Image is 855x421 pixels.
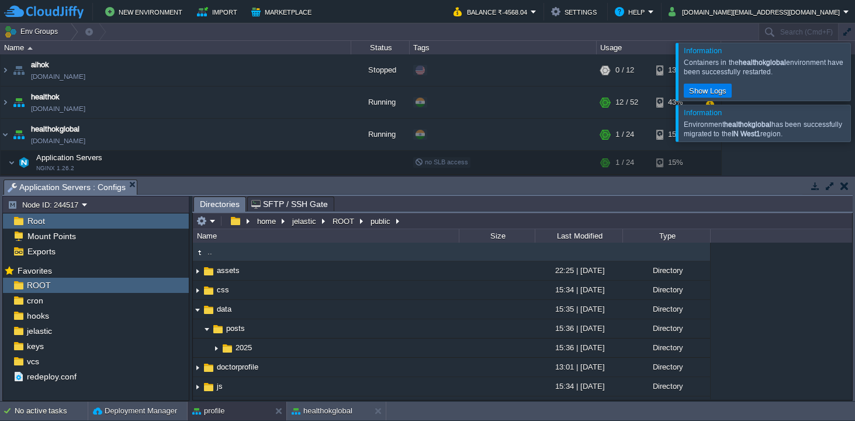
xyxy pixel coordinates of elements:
div: 12 / 52 [615,87,638,118]
a: Mount Points [25,231,78,241]
div: Tags [410,41,596,54]
div: 15% [656,175,694,193]
button: Deployment Manager [93,405,177,417]
button: jelastic [290,216,319,226]
div: Last Modified [536,229,622,243]
button: [DOMAIN_NAME][EMAIL_ADDRESS][DOMAIN_NAME] [669,5,843,19]
a: healthokglobal [31,123,79,135]
span: redeploy.conf [25,371,78,382]
span: Information [684,46,722,55]
img: AMDAwAAAACH5BAEAAAAALAAAAAABAAEAAAICRAEAOw== [1,119,10,150]
img: AMDAwAAAACH5BAEAAAAALAAAAAABAAEAAAICRAEAOw== [221,342,234,355]
div: 43% [656,87,694,118]
div: Directory [622,377,710,395]
img: AMDAwAAAACH5BAEAAAAALAAAAAABAAEAAAICRAEAOw== [1,87,10,118]
span: js [215,381,224,391]
a: doctorprofile [215,362,260,372]
button: healthokglobal [292,405,352,417]
a: Application ServersNGINX 1.26.2 [35,153,104,162]
div: 15% [656,151,694,174]
div: 15:34 | [DATE] [535,281,622,299]
div: 13:01 | [DATE] [535,358,622,376]
div: 15:36 | [DATE] [535,339,622,357]
span: SFTP / SSH Gate [251,197,328,211]
a: healthok [31,91,60,103]
div: 1 / 24 [615,151,634,174]
a: vcs [25,356,41,367]
div: Directory [622,300,710,318]
img: AMDAwAAAACH5BAEAAAAALAAAAAABAAEAAAICRAEAOw== [202,284,215,297]
img: AMDAwAAAACH5BAEAAAAALAAAAAABAAEAAAICRAEAOw== [1,54,10,86]
button: ROOT [331,216,357,226]
span: Application Servers : Configs [8,180,126,195]
div: Status [352,41,409,54]
img: AMDAwAAAACH5BAEAAAAALAAAAAABAAEAAAICRAEAOw== [193,378,202,396]
a: css [215,285,231,295]
a: posts [224,323,247,333]
a: Exports [25,246,57,257]
div: Environment has been successfully migrated to the region. [684,120,847,139]
div: 15:34 | [DATE] [535,377,622,395]
a: [DOMAIN_NAME] [31,71,85,82]
div: 15:35 | [DATE] [535,300,622,318]
div: 0 / 12 [615,54,634,86]
button: Node ID: 244517 [8,199,82,210]
a: .. [206,247,214,257]
img: AMDAwAAAACH5BAEAAAAALAAAAAABAAEAAAICRAEAOw== [8,151,15,174]
img: AMDAwAAAACH5BAEAAAAALAAAAAABAAEAAAICRAEAOw== [27,47,33,50]
img: CloudJiffy [4,5,84,19]
button: home [255,216,279,226]
img: AMDAwAAAACH5BAEAAAAALAAAAAABAAEAAAICRAEAOw== [202,320,212,338]
div: 22:25 | [DATE] [535,261,622,279]
span: Directories [200,197,240,212]
a: keys [25,341,46,351]
button: Env Groups [4,23,62,40]
img: AMDAwAAAACH5BAEAAAAALAAAAAABAAEAAAICRAEAOw== [11,87,27,118]
div: Running [351,87,410,118]
div: Type [624,229,710,243]
img: AMDAwAAAACH5BAEAAAAALAAAAAABAAEAAAICRAEAOw== [202,381,215,394]
div: Running [351,119,410,150]
b: IN West1 [732,130,760,138]
button: Show Logs [686,85,730,96]
div: No active tasks [15,402,88,420]
div: Name [194,229,459,243]
b: healthokglobal [739,58,786,67]
div: Containers in the environment have been successfully restarted. [684,58,847,77]
a: aihok [31,59,49,71]
div: Size [460,229,535,243]
img: AMDAwAAAACH5BAEAAAAALAAAAAABAAEAAAICRAEAOw== [193,398,202,416]
a: jelastic [25,326,54,336]
img: AMDAwAAAACH5BAEAAAAALAAAAAABAAEAAAICRAEAOw== [193,281,202,299]
a: ROOT [25,280,53,291]
div: Directory [622,358,710,376]
span: no SLB access [415,158,468,165]
div: Directory [622,339,710,357]
img: AMDAwAAAACH5BAEAAAAALAAAAAABAAEAAAICRAEAOw== [11,54,27,86]
span: Application Servers [35,153,104,163]
a: assets [215,265,241,275]
div: Name [1,41,351,54]
img: AMDAwAAAACH5BAEAAAAALAAAAAABAAEAAAICRAEAOw== [202,303,215,316]
div: Directory [622,261,710,279]
input: Click to enter the path [193,213,852,229]
div: 15:36 | [DATE] [535,319,622,337]
img: AMDAwAAAACH5BAEAAAAALAAAAAABAAEAAAICRAEAOw== [212,323,224,336]
div: 15:35 | [DATE] [535,396,622,415]
img: AMDAwAAAACH5BAEAAAAALAAAAAABAAEAAAICRAEAOw== [16,151,32,174]
span: 2025 [234,343,254,353]
div: 1 / 24 [615,119,634,150]
a: hooks [25,310,51,321]
a: data [215,304,233,314]
a: cron [25,295,45,306]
